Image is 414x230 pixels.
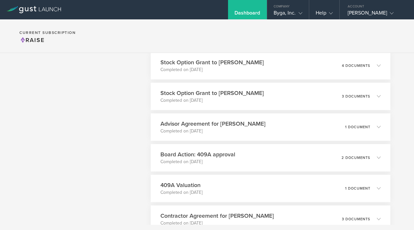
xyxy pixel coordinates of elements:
h3: Stock Option Grant to [PERSON_NAME] [160,89,264,97]
h3: Advisor Agreement for [PERSON_NAME] [160,120,266,128]
h3: Board Action: 409A approval [160,150,235,159]
div: Dashboard [234,10,260,19]
iframe: Chat Widget [382,199,414,230]
p: 1 document [345,125,370,129]
div: Help [316,10,333,19]
p: Completed on [DATE] [160,159,235,165]
p: 2 documents [342,156,370,160]
h3: 409A Valuation [160,181,202,189]
p: Completed on [DATE] [160,128,266,134]
p: Completed on [DATE] [160,67,264,73]
p: Completed on [DATE] [160,97,264,104]
h3: Stock Option Grant to [PERSON_NAME] [160,58,264,67]
p: 1 document [345,187,370,190]
h3: Contractor Agreement for [PERSON_NAME] [160,212,274,220]
p: 3 documents [342,95,370,98]
div: Byga, Inc. [274,10,302,19]
p: Completed on [DATE] [160,189,202,196]
h2: Current Subscription [19,31,76,35]
div: [PERSON_NAME] [348,10,403,19]
span: Raise [19,37,45,44]
p: 3 documents [342,217,370,221]
p: Completed on [DATE] [160,220,274,226]
p: 4 documents [342,64,370,68]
